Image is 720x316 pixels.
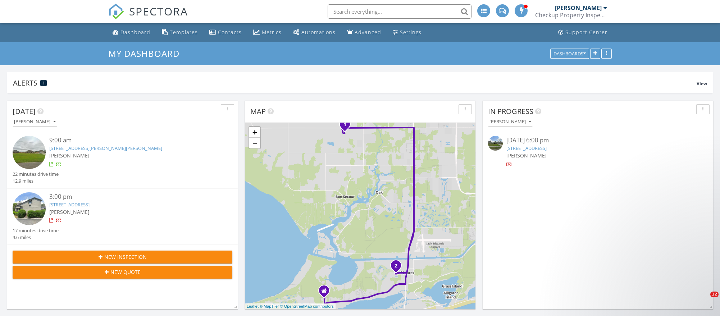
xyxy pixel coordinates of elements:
[159,26,201,39] a: Templates
[395,264,397,269] i: 2
[13,78,697,88] div: Alerts
[262,29,282,36] div: Metrics
[108,4,124,19] img: The Best Home Inspection Software - Spectora
[400,29,421,36] div: Settings
[13,178,59,184] div: 12.9 miles
[355,29,381,36] div: Advanced
[488,106,533,116] span: In Progress
[506,136,689,145] div: [DATE] 6:00 pm
[344,26,384,39] a: Advanced
[506,152,547,159] span: [PERSON_NAME]
[565,29,607,36] div: Support Center
[13,106,36,116] span: [DATE]
[218,29,242,36] div: Contacts
[14,119,56,124] div: [PERSON_NAME]
[49,209,90,215] span: [PERSON_NAME]
[710,292,719,297] span: 12
[13,192,46,225] img: streetview
[49,145,162,151] a: [STREET_ADDRESS][PERSON_NAME][PERSON_NAME]
[13,171,59,178] div: 22 minutes drive time
[108,47,186,59] a: My Dashboard
[488,136,503,151] img: streetview
[290,26,338,39] a: Automations (Basic)
[49,201,90,208] a: [STREET_ADDRESS]
[104,253,147,261] span: New Inspection
[328,4,471,19] input: Search everything...
[697,81,707,87] span: View
[13,136,232,184] a: 9:00 am [STREET_ADDRESS][PERSON_NAME][PERSON_NAME] [PERSON_NAME] 22 minutes drive time 12.9 miles
[535,12,607,19] div: Checkup Property Inspections LLC
[553,51,586,56] div: Dashboards
[249,138,260,148] a: Zoom out
[324,290,328,295] div: 1249 Dorado Way, Gulf Shores AL 36542
[13,136,46,169] img: streetview
[13,117,57,127] button: [PERSON_NAME]
[120,29,150,36] div: Dashboard
[301,29,336,36] div: Automations
[488,117,533,127] button: [PERSON_NAME]
[49,192,214,201] div: 3:00 pm
[489,119,531,124] div: [PERSON_NAME]
[13,192,232,241] a: 3:00 pm [STREET_ADDRESS] [PERSON_NAME] 17 minutes drive time 9.6 miles
[13,234,59,241] div: 9.6 miles
[555,4,602,12] div: [PERSON_NAME]
[206,26,245,39] a: Contacts
[550,49,589,59] button: Dashboards
[49,136,214,145] div: 9:00 am
[49,152,90,159] span: [PERSON_NAME]
[13,227,59,234] div: 17 minutes drive time
[13,251,232,264] button: New Inspection
[390,26,424,39] a: Settings
[345,124,349,128] div: 8818 Nall Rd, Foley, AL 36535
[247,304,259,308] a: Leaflet
[129,4,188,19] span: SPECTORA
[280,304,334,308] a: © OpenStreetMap contributors
[245,303,336,310] div: |
[13,266,232,279] button: New Quote
[260,304,279,308] a: © MapTiler
[555,26,610,39] a: Support Center
[43,81,45,86] span: 1
[343,122,346,127] i: 1
[488,136,708,168] a: [DATE] 6:00 pm [STREET_ADDRESS] [PERSON_NAME]
[110,26,153,39] a: Dashboard
[108,10,188,25] a: SPECTORA
[249,127,260,138] a: Zoom in
[506,145,547,151] a: [STREET_ADDRESS]
[250,26,284,39] a: Metrics
[396,265,400,270] div: 389 Clubhouse Dr GG4, Gulf Shores, AL 36542
[696,292,713,309] iframe: Intercom live chat
[170,29,198,36] div: Templates
[250,106,266,116] span: Map
[110,268,141,276] span: New Quote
